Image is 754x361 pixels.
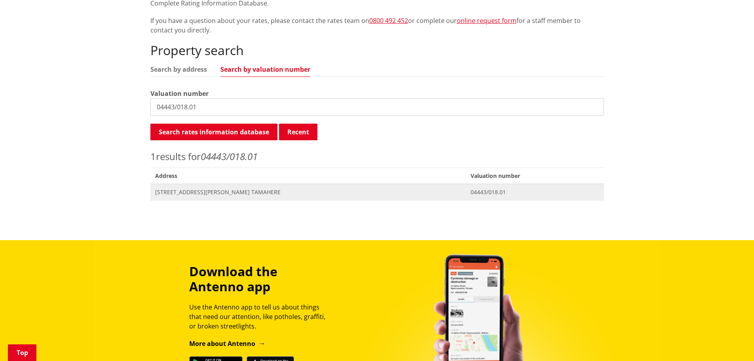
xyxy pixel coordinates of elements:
a: [STREET_ADDRESS][PERSON_NAME] TAMAHERE 04443/018.01 [150,184,604,200]
span: [STREET_ADDRESS][PERSON_NAME] TAMAHERE [155,188,462,196]
button: Recent [279,124,317,140]
a: online request form [457,16,517,25]
input: e.g. 03920/020.01A [150,98,604,116]
span: 04443/018.01 [471,188,599,196]
p: If you have a question about your rates, please contact the rates team on or complete our for a s... [150,16,604,35]
p: results for [150,149,604,164]
span: Address [150,168,466,184]
h2: Property search [150,43,604,58]
a: Top [8,344,36,361]
h3: Download the Antenno app [189,264,332,294]
em: 04443/018.01 [201,150,258,163]
a: 0800 492 452 [369,16,408,25]
a: Search by address [150,66,207,73]
span: 1 [150,150,156,163]
button: Search rates information database [150,124,277,140]
a: Search by valuation number [220,66,310,73]
iframe: Messenger Launcher [718,328,746,356]
span: Valuation number [466,168,604,184]
p: Use the Antenno app to tell us about things that need our attention, like potholes, graffiti, or ... [189,302,332,331]
a: More about Antenno [189,339,266,348]
label: Valuation number [150,89,209,98]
